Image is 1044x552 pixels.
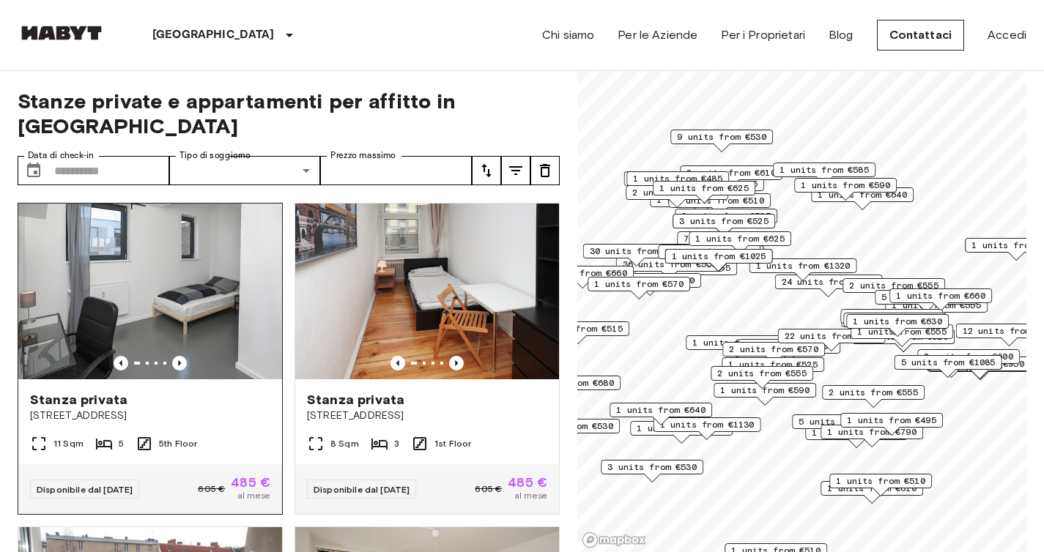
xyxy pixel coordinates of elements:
[588,277,690,299] div: Map marker
[677,130,766,143] span: 9 units from €530
[738,339,840,362] div: Map marker
[720,384,810,397] span: 1 units from €590
[637,422,726,435] span: 1 units from €570
[744,340,834,353] span: 4 units from €605
[829,386,918,399] span: 2 units from €555
[935,357,1024,370] span: 6 units from €950
[501,156,530,185] button: tune
[610,403,712,425] div: Map marker
[198,482,225,496] span: 605 €
[896,289,985,302] span: 1 units from €660
[30,391,127,409] span: Stanza privata
[875,290,977,313] div: Map marker
[659,182,749,195] span: 1 units from €625
[653,181,755,204] div: Map marker
[394,437,399,450] span: 3
[829,474,932,496] div: Map marker
[680,165,782,188] div: Map marker
[626,171,729,194] div: Map marker
[330,437,359,450] span: 8 Sqm
[686,166,776,179] span: 2 units from €610
[679,215,769,228] span: 3 units from €525
[449,356,464,370] button: Previous image
[295,203,560,515] a: Marketing picture of unit DE-01-237-01MPrevious imagePrevious imageStanza privata[STREET_ADDRESS]...
[677,231,780,254] div: Map marker
[618,26,697,44] a: Per le Aziende
[988,26,1026,44] a: Accedi
[37,484,133,495] span: Disponibile dal [DATE]
[889,288,992,311] div: Map marker
[670,130,773,152] div: Map marker
[846,314,949,337] div: Map marker
[594,277,684,291] span: 1 units from €570
[616,403,706,417] span: 1 units from €640
[850,313,939,327] span: 1 units from €640
[19,156,48,185] button: Choose date
[794,178,897,201] div: Map marker
[607,460,697,474] span: 3 units from €530
[924,350,1013,363] span: 2 units from €600
[530,156,560,185] button: tune
[390,356,405,370] button: Previous image
[711,366,813,389] div: Map marker
[538,266,627,280] span: 1 units from €660
[434,437,471,450] span: 1st Floor
[531,266,634,288] div: Map marker
[853,315,942,328] span: 1 units from €630
[695,232,785,245] span: 1 units from €625
[605,274,695,287] span: 2 units from €690
[756,259,851,272] span: 1 units from €1320
[508,476,547,489] span: 485 €
[527,321,629,344] div: Map marker
[722,342,825,365] div: Map marker
[780,163,869,176] span: 1 units from €585
[843,313,946,335] div: Map marker
[18,204,282,379] img: Marketing picture of unit DE-01-258-05M
[821,425,923,447] div: Map marker
[821,481,923,504] div: Map marker
[840,309,943,332] div: Map marker
[582,532,646,548] a: Mapbox logo
[672,250,766,263] span: 1 units from €1025
[721,26,805,44] a: Per i Proprietari
[782,275,876,288] span: 24 units from €530
[475,482,502,496] span: 605 €
[785,329,879,343] span: 22 units from €575
[840,413,943,436] div: Map marker
[829,26,854,44] a: Blog
[583,244,691,266] div: Map marker
[847,310,936,323] span: 1 units from €645
[801,179,890,192] span: 1 units from €590
[624,171,732,194] div: Map marker
[778,329,886,351] div: Map marker
[179,149,251,162] label: Tipo di soggiorno
[717,367,807,380] span: 2 units from €555
[722,357,824,380] div: Map marker
[533,322,623,335] span: 1 units from €515
[654,417,761,440] div: Map marker
[152,26,275,44] p: [GEOGRAPHIC_DATA]
[714,383,816,406] div: Map marker
[660,418,755,431] span: 1 units from €1130
[599,273,701,296] div: Map marker
[799,415,888,428] span: 5 units from €590
[827,425,917,439] span: 1 units from €790
[818,188,907,201] span: 1 units from €640
[18,89,560,138] span: Stanze private e appartamenti per affitto in [GEOGRAPHIC_DATA]
[792,414,895,437] div: Map marker
[630,421,733,444] div: Map marker
[307,409,547,423] span: [STREET_ADDRESS]
[675,209,777,231] div: Map marker
[684,232,773,245] span: 7 units from €585
[30,409,270,423] span: [STREET_ADDRESS]
[524,419,613,433] span: 4 units from €530
[114,356,128,370] button: Previous image
[673,214,775,236] div: Map marker
[692,336,782,349] span: 1 units from €725
[28,149,94,162] label: Data di check-in
[773,163,875,185] div: Map marker
[686,335,788,358] div: Map marker
[53,437,84,450] span: 11 Sqm
[827,482,917,495] span: 1 units from €610
[626,185,728,208] div: Map marker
